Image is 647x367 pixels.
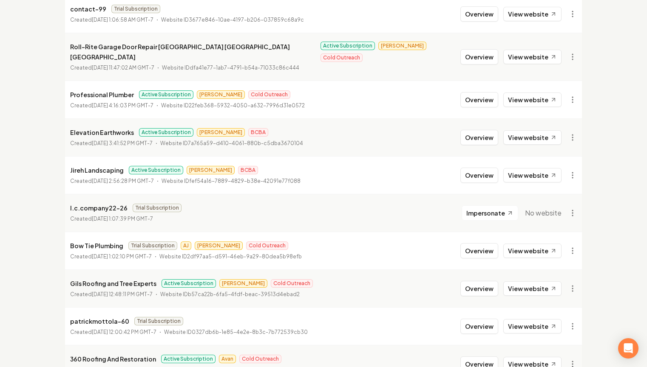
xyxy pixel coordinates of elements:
span: Active Subscription [139,90,193,99]
p: Website ID fef54a16-7889-4829-b38e-42091e77f088 [162,177,301,185]
button: Impersonate [462,205,518,221]
p: Created [70,139,153,148]
span: [PERSON_NAME] [219,279,267,288]
time: [DATE] 2:56:28 PM GMT-7 [92,178,154,184]
time: [DATE] 11:47:02 AM GMT-7 [92,64,154,71]
span: No website [525,208,562,218]
a: View website [503,130,562,145]
span: Cold Outreach [246,241,288,250]
span: Trial Subscription [134,317,183,325]
p: contact-99 [70,4,106,14]
time: [DATE] 4:16:03 PM GMT-7 [92,102,153,109]
a: View website [503,244,562,258]
span: Trial Subscription [128,241,177,250]
span: Avan [219,355,236,363]
span: Active Subscription [321,42,375,50]
a: View website [503,7,562,21]
p: 360 Roofing And Restoration [70,354,156,364]
span: [PERSON_NAME] [187,166,235,174]
p: Created [70,290,153,299]
p: Professional Plumber [70,90,134,100]
p: Bow Tie Plumbing [70,241,123,251]
p: Created [70,16,153,24]
p: Created [70,101,153,110]
p: Created [70,252,152,261]
span: Impersonate [466,209,505,217]
span: BCBA [238,166,258,174]
span: [PERSON_NAME] [197,128,245,137]
span: Active Subscription [161,355,216,363]
time: [DATE] 3:41:52 PM GMT-7 [92,140,153,146]
button: Overview [460,281,498,296]
div: Open Intercom Messenger [618,338,638,359]
span: Active Subscription [129,166,183,174]
span: AJ [181,241,191,250]
span: Cold Outreach [271,279,313,288]
p: l.c.company22-26 [70,203,128,213]
p: Website ID 7a765a59-d410-4061-880b-c5dba3670104 [160,139,303,148]
span: Active Subscription [162,279,216,288]
p: Website ID 3677e846-10ae-4197-b206-037859c68a9c [161,16,304,24]
p: Roll-Rite Garage Door Repair [GEOGRAPHIC_DATA] [GEOGRAPHIC_DATA] [GEOGRAPHIC_DATA] [70,42,315,62]
span: BCBA [248,128,268,137]
button: Overview [460,92,498,107]
p: Jireh Landscaping [70,165,124,175]
a: View website [503,50,562,64]
span: Active Subscription [139,128,193,137]
time: [DATE] 12:48:11 PM GMT-7 [92,291,153,297]
p: Gils Roofing and Tree Experts [70,278,156,289]
span: Cold Outreach [248,90,290,99]
button: Overview [460,6,498,22]
time: [DATE] 1:07:39 PM GMT-7 [92,216,153,222]
time: [DATE] 1:02:10 PM GMT-7 [92,253,152,260]
p: Website ID dfa41e77-1ab7-4791-b54a-71033c86c444 [162,64,299,72]
button: Overview [460,168,498,183]
a: View website [503,319,562,333]
span: Cold Outreach [239,355,281,363]
span: Trial Subscription [111,5,160,13]
a: View website [503,281,562,296]
p: Created [70,177,154,185]
p: Created [70,64,154,72]
p: Website ID b57ca22b-6fa5-4fdf-beac-39513d4ebad2 [160,290,300,299]
span: [PERSON_NAME] [195,241,243,250]
button: Overview [460,319,498,334]
p: Created [70,215,153,223]
span: [PERSON_NAME] [197,90,245,99]
p: Created [70,328,156,336]
span: [PERSON_NAME] [378,42,426,50]
a: View website [503,168,562,182]
button: Overview [460,243,498,258]
p: Website ID 2df97aa5-d591-46eb-9a29-80dea5b98efb [159,252,302,261]
a: View website [503,92,562,107]
p: Website ID 22feb368-5932-4050-a632-7996d31e0572 [161,101,305,110]
time: [DATE] 12:00:42 PM GMT-7 [92,329,156,335]
p: Website ID 0327db6b-1e85-4e2e-8b3c-7b772539cb30 [164,328,308,336]
button: Overview [460,130,498,145]
p: patrickmottola-60 [70,316,129,326]
time: [DATE] 1:06:58 AM GMT-7 [92,17,153,23]
span: Trial Subscription [133,204,182,212]
p: Elevation Earthworks [70,127,134,137]
span: Cold Outreach [321,53,363,62]
button: Overview [460,49,498,64]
